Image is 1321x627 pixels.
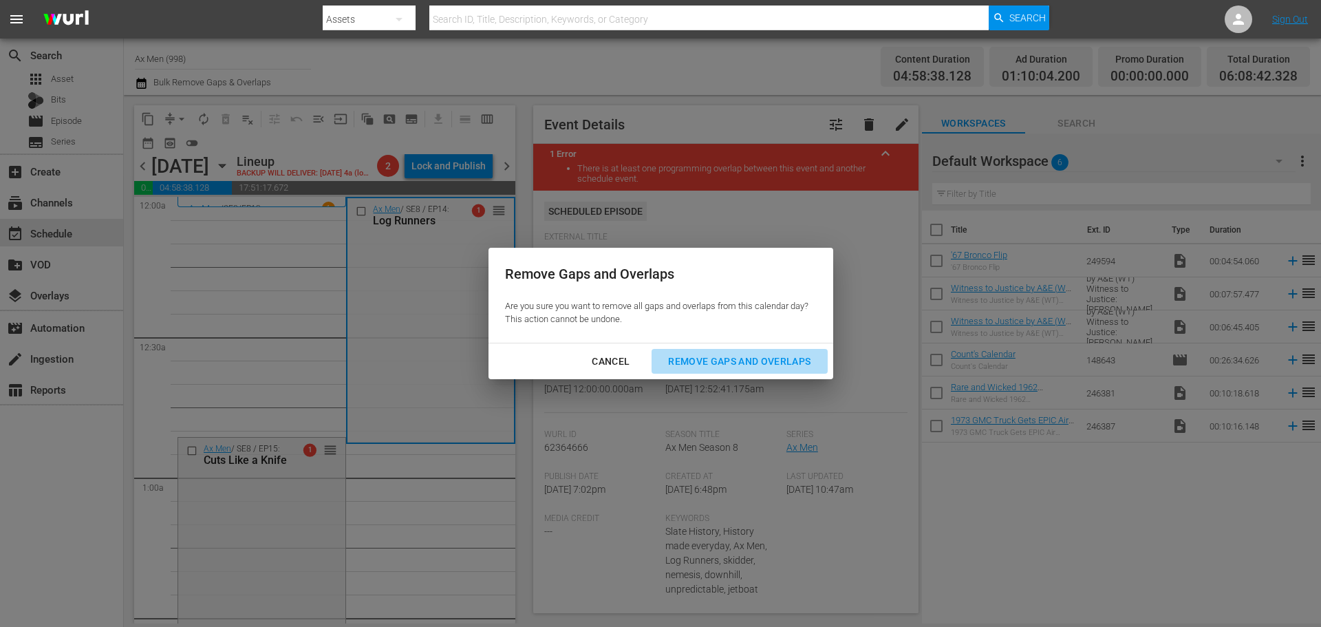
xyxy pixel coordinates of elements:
a: Sign Out [1272,14,1308,25]
div: Remove Gaps and Overlaps [657,353,821,370]
div: Cancel [581,353,641,370]
button: Remove Gaps and Overlaps [652,349,827,374]
span: menu [8,11,25,28]
span: Search [1009,6,1046,30]
p: This action cannot be undone. [505,313,808,326]
img: ans4CAIJ8jUAAAAAAAAAAAAAAAAAAAAAAAAgQb4GAAAAAAAAAAAAAAAAAAAAAAAAJMjXAAAAAAAAAAAAAAAAAAAAAAAAgAT5G... [33,3,99,36]
div: Remove Gaps and Overlaps [505,264,808,284]
p: Are you sure you want to remove all gaps and overlaps from this calendar day? [505,300,808,313]
button: Cancel [575,349,646,374]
